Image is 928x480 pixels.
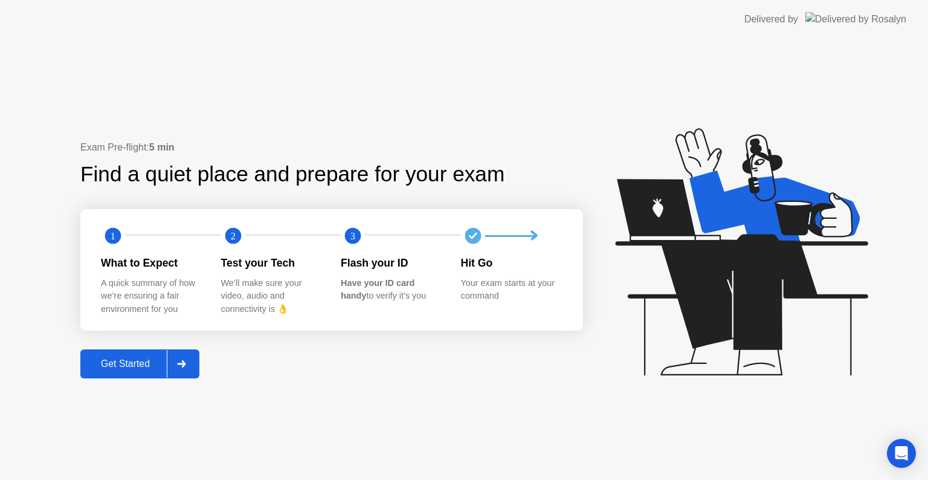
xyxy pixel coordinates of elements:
b: 5 min [149,142,175,152]
div: Exam Pre-flight: [80,140,583,155]
div: Find a quiet place and prepare for your exam [80,158,506,190]
div: What to Expect [101,255,202,271]
div: Delivered by [744,12,798,27]
text: 3 [350,230,355,242]
div: Flash your ID [341,255,442,271]
div: to verify it’s you [341,277,442,303]
div: Your exam starts at your command [461,277,562,303]
button: Get Started [80,349,199,378]
div: Get Started [84,358,167,369]
div: Open Intercom Messenger [887,439,916,468]
text: 1 [111,230,115,242]
div: Test your Tech [221,255,322,271]
div: We’ll make sure your video, audio and connectivity is 👌 [221,277,322,316]
div: Hit Go [461,255,562,271]
text: 2 [230,230,235,242]
img: Delivered by Rosalyn [805,12,906,26]
div: A quick summary of how we’re ensuring a fair environment for you [101,277,202,316]
b: Have your ID card handy [341,278,414,301]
